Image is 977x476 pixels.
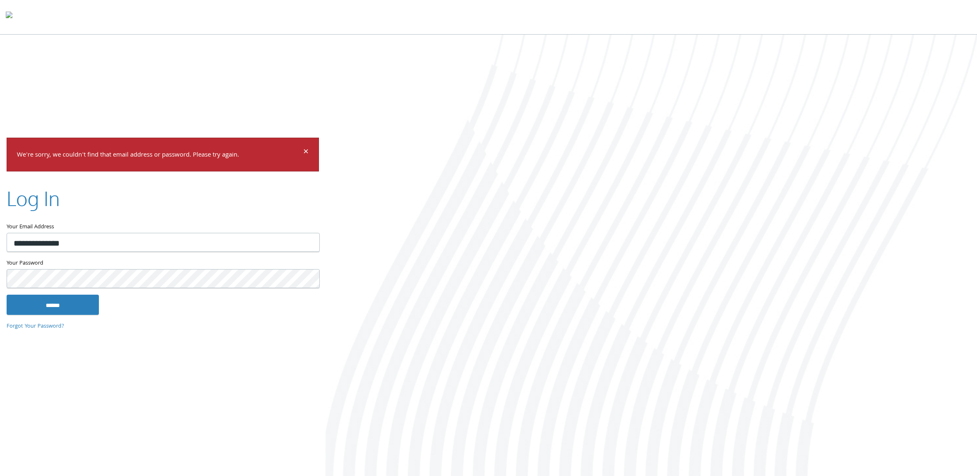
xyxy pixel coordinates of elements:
span: × [303,145,309,161]
button: Dismiss alert [303,148,309,158]
a: Forgot Your Password? [7,322,64,331]
h2: Log In [7,185,60,212]
p: We're sorry, we couldn't find that email address or password. Please try again. [17,150,302,162]
img: todyl-logo-dark.svg [6,9,12,25]
label: Your Password [7,258,319,269]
